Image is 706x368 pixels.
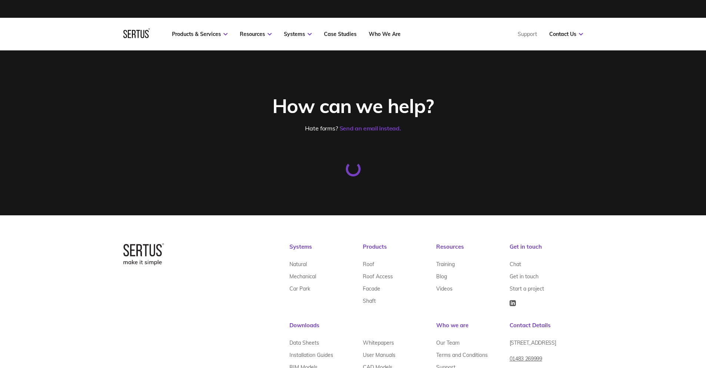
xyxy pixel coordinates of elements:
[284,31,312,37] a: Systems
[549,31,583,37] a: Contact Us
[363,243,436,258] div: Products
[289,336,319,349] a: Data Sheets
[510,300,516,306] img: Icon
[187,125,519,132] div: Hate forms?
[363,270,393,282] a: Roof Access
[510,270,538,282] a: Get in touch
[369,31,401,37] a: Who We Are
[510,243,583,258] div: Get in touch
[240,31,272,37] a: Resources
[436,270,447,282] a: Blog
[510,322,583,336] div: Contact Details
[172,31,228,37] a: Products & Services
[436,322,510,336] div: Who we are
[518,31,537,37] a: Support
[289,243,363,258] div: Systems
[436,243,510,258] div: Resources
[324,31,357,37] a: Case Studies
[363,258,374,270] a: Roof
[436,282,453,295] a: Videos
[289,349,333,361] a: Installation Guides
[363,282,380,295] a: Facade
[363,295,376,307] a: Shaft
[510,339,556,346] span: [STREET_ADDRESS]
[289,258,307,270] a: Natural
[436,336,460,349] a: Our Team
[187,94,519,118] div: How can we help?
[289,282,310,295] a: Car Park
[123,243,164,265] img: logo-box-2bec1e6d7ed5feb70a4f09a85fa1bbdd.png
[289,270,316,282] a: Mechanical
[363,336,394,349] a: Whitepapers
[363,349,395,361] a: User Manuals
[510,282,544,295] a: Start a project
[289,322,436,336] div: Downloads
[510,258,521,270] a: Chat
[436,258,455,270] a: Training
[339,125,401,132] a: Send an email instead.
[436,349,488,361] a: Terms and Conditions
